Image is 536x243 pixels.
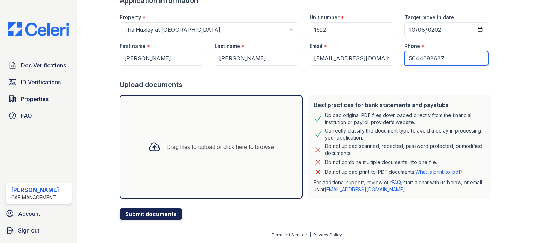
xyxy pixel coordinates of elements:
[120,208,182,220] button: Submit documents
[325,112,485,126] div: Upload original PDF files downloaded directly from the financial institution or payroll provider’...
[404,14,454,21] label: Target move in date
[3,207,74,221] a: Account
[314,101,485,109] div: Best practices for bank statements and paystubs
[392,179,401,185] a: FAQ
[325,169,463,176] p: Do not upload print-to-PDF documents.
[11,186,59,194] div: [PERSON_NAME]
[314,179,485,193] p: For additional support, review our , start a chat with us below, or email us at
[415,169,463,175] a: What is print-to-pdf?
[21,78,61,86] span: ID Verifications
[120,80,494,90] div: Upload documents
[11,194,59,201] div: CAF Management
[3,223,74,237] a: Sign out
[21,61,66,70] span: Doc Verifications
[310,14,340,21] label: Unit number
[271,232,307,237] a: Terms of Service
[313,232,342,237] a: Privacy Policy
[120,43,146,50] label: First name
[6,92,72,106] a: Properties
[325,127,485,141] div: Correctly classify the document type to avoid a delay in processing your application.
[6,109,72,123] a: FAQ
[21,112,32,120] span: FAQ
[6,58,72,72] a: Doc Verifications
[120,14,141,21] label: Property
[325,158,437,166] div: Do not combine multiple documents into one file.
[6,75,72,89] a: ID Verifications
[404,43,420,50] label: Phone
[325,186,405,192] a: [EMAIL_ADDRESS][DOMAIN_NAME]
[215,43,240,50] label: Last name
[166,143,274,151] div: Drag files to upload or click here to browse
[3,22,74,36] img: CE_Logo_Blue-a8612792a0a2168367f1c8372b55b34899dd931a85d93a1a3d3e32e68fde9ad4.png
[310,43,322,50] label: Email
[21,95,49,103] span: Properties
[18,226,39,235] span: Sign out
[325,143,485,157] div: Do not upload scanned, redacted, password protected, or modified documents.
[310,232,311,237] div: |
[18,209,40,218] span: Account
